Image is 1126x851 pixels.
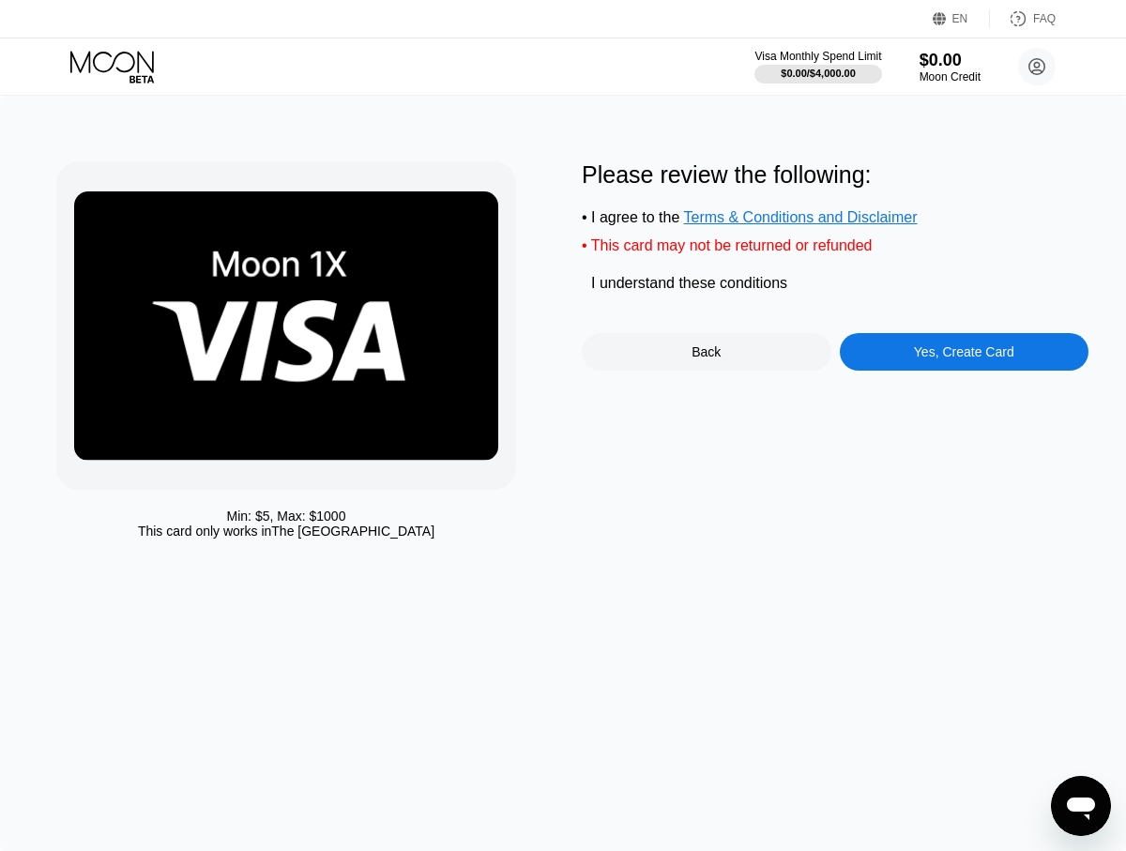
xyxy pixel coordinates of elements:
[591,275,787,292] div: I understand these conditions
[138,524,434,539] div: This card only works in The [GEOGRAPHIC_DATA]
[582,237,1088,254] div: • This card may not be returned or refunded
[1033,12,1056,25] div: FAQ
[781,68,856,79] div: $0.00 / $4,000.00
[914,344,1014,359] div: Yes, Create Card
[920,70,981,84] div: Moon Credit
[933,9,990,28] div: EN
[920,51,981,70] div: $0.00
[582,333,831,371] div: Back
[582,209,1088,226] div: • I agree to the
[1051,776,1111,836] iframe: Button to launch messaging window
[582,161,1088,189] div: Please review the following:
[840,333,1089,371] div: Yes, Create Card
[952,12,968,25] div: EN
[754,50,881,63] div: Visa Monthly Spend Limit
[692,344,721,359] div: Back
[990,9,1056,28] div: FAQ
[227,509,346,524] div: Min: $ 5 , Max: $ 1000
[684,209,918,225] span: Terms & Conditions and Disclaimer
[754,50,881,84] div: Visa Monthly Spend Limit$0.00/$4,000.00
[920,51,981,84] div: $0.00Moon Credit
